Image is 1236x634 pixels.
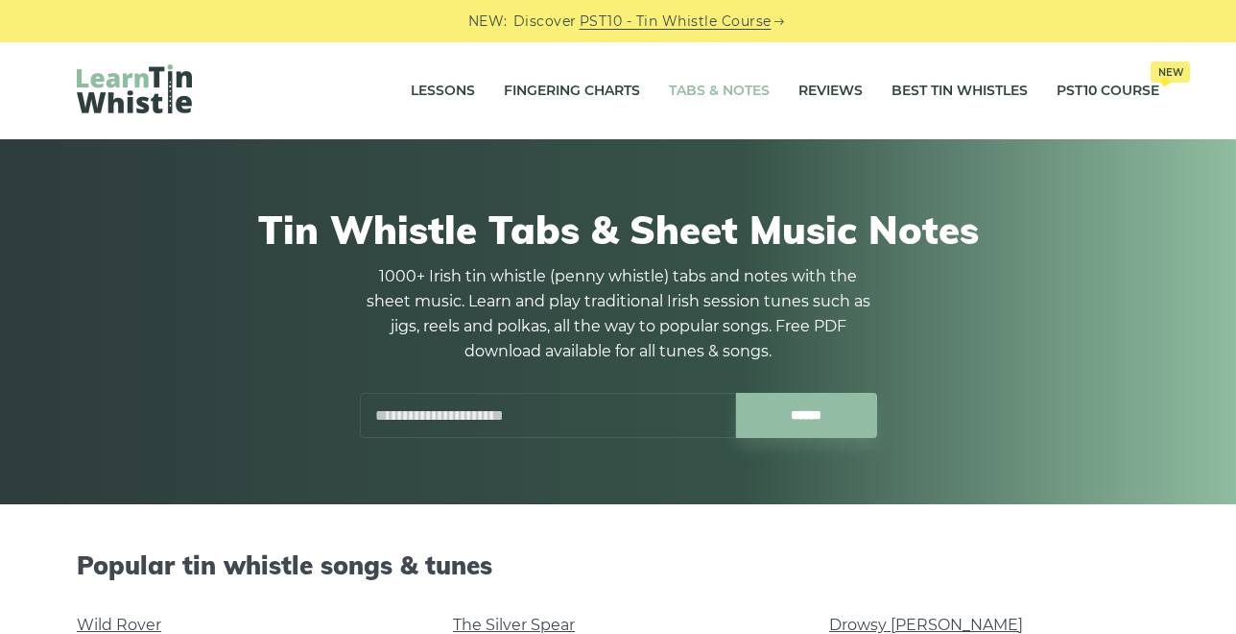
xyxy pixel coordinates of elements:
[411,67,475,115] a: Lessons
[77,207,1159,253] h1: Tin Whistle Tabs & Sheet Music Notes
[798,67,863,115] a: Reviews
[453,616,575,634] a: The Silver Spear
[1057,67,1159,115] a: PST10 CourseNew
[829,616,1023,634] a: Drowsy [PERSON_NAME]
[669,67,770,115] a: Tabs & Notes
[77,550,1159,580] h2: Popular tin whistle songs & tunes
[359,264,877,364] p: 1000+ Irish tin whistle (penny whistle) tabs and notes with the sheet music. Learn and play tradi...
[77,64,192,113] img: LearnTinWhistle.com
[504,67,640,115] a: Fingering Charts
[891,67,1028,115] a: Best Tin Whistles
[77,616,161,634] a: Wild Rover
[1151,61,1190,83] span: New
